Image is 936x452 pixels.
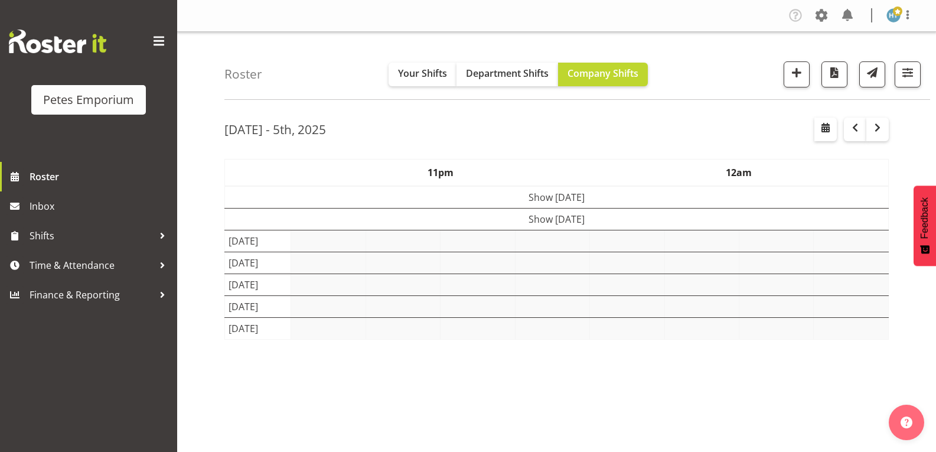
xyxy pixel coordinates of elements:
td: [DATE] [225,295,291,317]
td: [DATE] [225,317,291,339]
span: Finance & Reporting [30,286,154,304]
button: Feedback - Show survey [914,186,936,266]
button: Filter Shifts [895,61,921,87]
button: Send a list of all shifts for the selected filtered period to all rostered employees. [859,61,885,87]
img: helena-tomlin701.jpg [886,8,901,22]
button: Download a PDF of the roster according to the set date range. [821,61,847,87]
span: Roster [30,168,171,186]
td: Show [DATE] [225,208,889,230]
span: Company Shifts [568,67,638,80]
button: Your Shifts [389,63,456,86]
img: help-xxl-2.png [901,417,912,428]
span: Time & Attendance [30,256,154,274]
td: [DATE] [225,252,291,274]
span: Shifts [30,227,154,245]
button: Department Shifts [456,63,558,86]
span: Department Shifts [466,67,549,80]
span: Inbox [30,197,171,215]
button: Company Shifts [558,63,648,86]
img: Rosterit website logo [9,30,106,53]
td: [DATE] [225,230,291,252]
span: Feedback [919,197,930,239]
button: Add a new shift [784,61,810,87]
td: [DATE] [225,274,291,295]
td: Show [DATE] [225,186,889,209]
th: 12am [590,159,889,186]
div: Petes Emporium [43,91,134,109]
th: 11pm [291,159,590,186]
button: Select a specific date within the roster. [814,118,837,141]
h4: Roster [224,67,262,81]
span: Your Shifts [398,67,447,80]
h2: [DATE] - 5th, 2025 [224,122,326,137]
